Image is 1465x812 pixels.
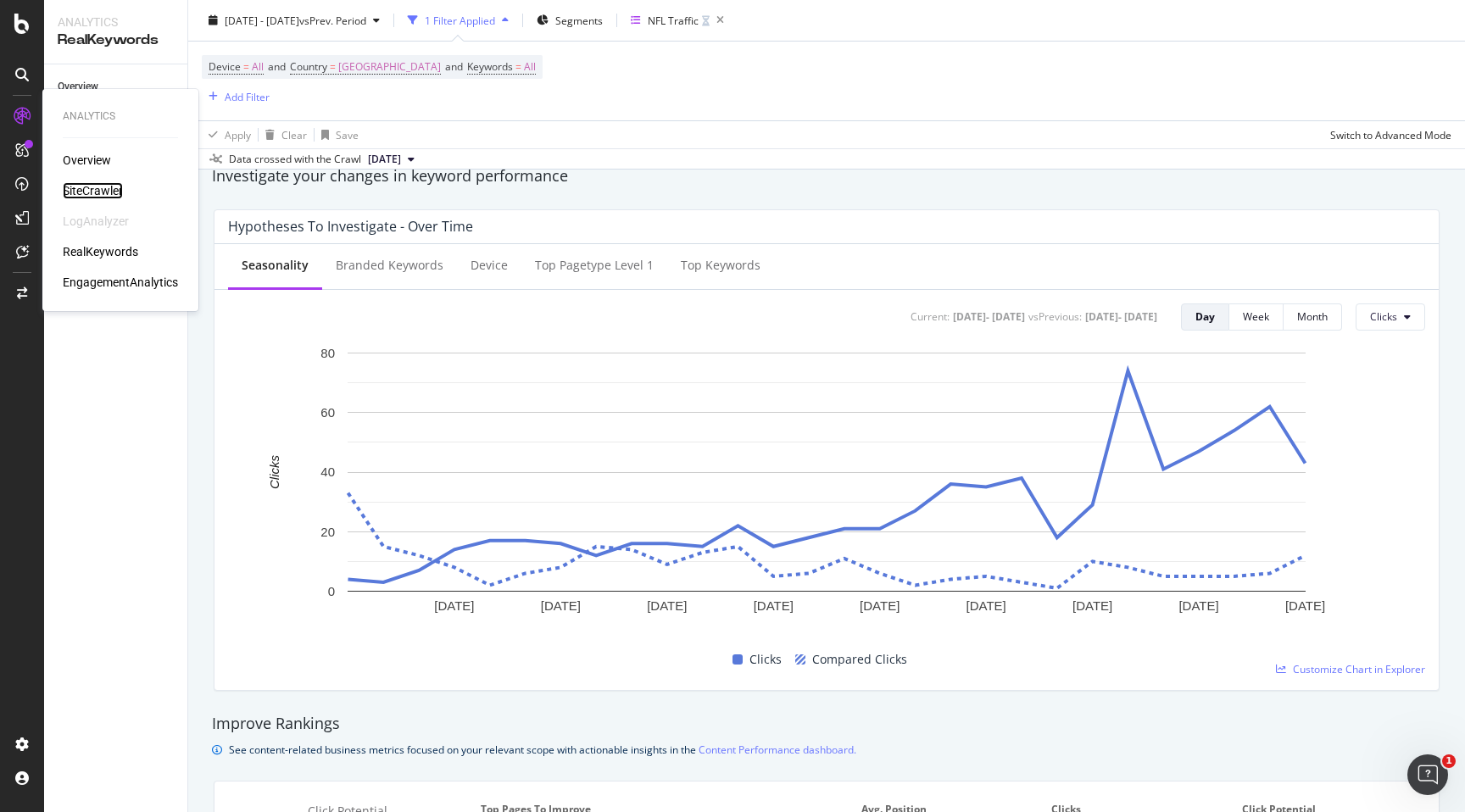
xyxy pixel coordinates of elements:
a: Overview [63,152,111,169]
span: and [445,59,463,74]
text: 0 [328,583,335,598]
span: vs Prev. Period [299,13,366,27]
div: Week [1243,309,1269,324]
div: vs Previous : [1028,309,1082,324]
text: [DATE] [1178,598,1218,612]
span: 2025 Aug. 2nd [368,152,401,167]
button: 1 Filter Applied [401,7,515,34]
div: Data crossed with the Crawl [229,152,361,167]
a: SiteCrawler [63,182,123,199]
div: Top pagetype Level 1 [535,257,654,274]
div: [DATE] - [DATE] [1085,309,1157,324]
text: [DATE] [434,598,474,612]
button: Add Filter [202,86,270,107]
span: Clicks [749,649,782,670]
div: Analytics [63,109,178,124]
svg: A chart. [228,344,1425,643]
span: Segments [555,13,603,27]
div: 1 Filter Applied [425,13,495,27]
span: = [330,59,336,74]
span: [GEOGRAPHIC_DATA] [338,55,441,79]
div: Device [471,257,508,274]
span: Country [290,59,327,74]
button: [DATE] [361,149,421,170]
span: = [243,59,249,74]
span: Customize Chart in Explorer [1293,662,1425,676]
span: Device [209,59,241,74]
div: info banner [212,741,1441,759]
a: RealKeywords [63,243,138,260]
button: Apply [202,121,251,148]
div: RealKeywords [58,31,174,50]
div: Save [336,127,359,142]
div: Switch to Advanced Mode [1330,127,1451,142]
button: [DATE] - [DATE]vsPrev. Period [202,7,387,34]
div: Clear [281,127,307,142]
text: [DATE] [541,598,581,612]
span: Compared Clicks [812,649,907,670]
iframe: Intercom live chat [1407,754,1448,795]
text: [DATE] [1072,598,1112,612]
div: Investigate your changes in keyword performance [212,165,1441,187]
div: Improve Rankings [212,713,1441,735]
div: Hypotheses to Investigate - Over Time [228,218,473,235]
button: Segments [530,7,610,34]
div: Month [1297,309,1328,324]
text: 60 [320,405,335,420]
button: Switch to Advanced Mode [1323,121,1451,148]
text: [DATE] [966,598,1006,612]
button: Month [1284,303,1342,331]
text: 80 [320,345,335,359]
span: Clicks [1370,309,1397,324]
div: NFL Traffic [648,13,699,27]
span: and [268,59,286,74]
div: Analytics [58,14,174,31]
div: Branded Keywords [336,257,443,274]
div: [DATE] - [DATE] [953,309,1025,324]
div: See content-related business metrics focused on your relevant scope with actionable insights in the [229,741,856,759]
button: Clicks [1356,303,1425,331]
div: LogAnalyzer [63,213,129,230]
a: Content Performance dashboard. [699,741,856,759]
span: = [515,59,521,74]
a: Customize Chart in Explorer [1276,662,1425,676]
div: Overview [58,78,98,96]
button: Day [1181,303,1229,331]
span: [DATE] - [DATE] [225,13,299,27]
text: Clicks [267,454,281,488]
div: Current: [911,309,950,324]
div: Add Filter [225,89,270,103]
span: All [252,55,264,79]
a: EngagementAnalytics [63,274,178,291]
div: Top Keywords [681,257,760,274]
text: 20 [320,524,335,538]
text: [DATE] [1285,598,1325,612]
div: Day [1195,309,1215,324]
button: Save [315,121,359,148]
div: Seasonality [242,257,309,274]
span: All [524,55,536,79]
a: Overview [58,78,175,96]
button: Clear [259,121,307,148]
text: 40 [320,464,335,479]
button: Week [1229,303,1284,331]
span: 1 [1442,754,1456,768]
text: [DATE] [860,598,900,612]
span: Keywords [467,59,513,74]
text: [DATE] [647,598,687,612]
button: NFL Traffic [624,7,731,34]
text: [DATE] [754,598,794,612]
div: Apply [225,127,251,142]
